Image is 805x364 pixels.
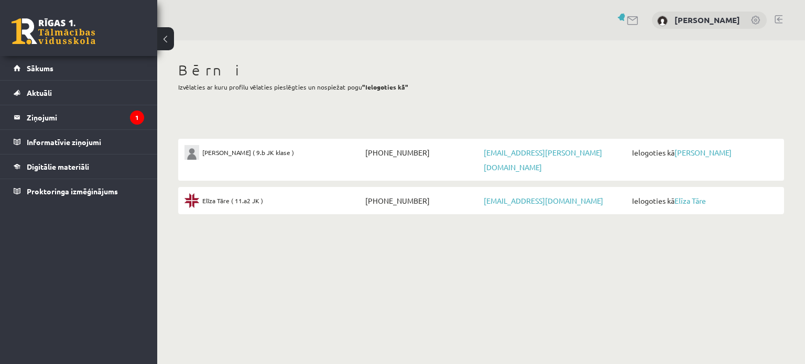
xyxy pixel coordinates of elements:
[14,179,144,203] a: Proktoringa izmēģinājums
[14,105,144,129] a: Ziņojumi1
[14,56,144,80] a: Sākums
[484,196,603,205] a: [EMAIL_ADDRESS][DOMAIN_NAME]
[178,82,784,92] p: Izvēlaties ar kuru profilu vēlaties pieslēgties un nospiežat pogu
[202,193,263,208] span: Elīza Tāre ( 11.a2 JK )
[629,193,778,208] span: Ielogoties kā
[363,145,481,160] span: [PHONE_NUMBER]
[184,193,199,208] img: Elīza Tāre
[202,145,294,160] span: [PERSON_NAME] ( 9.b JK klase )
[14,130,144,154] a: Informatīvie ziņojumi
[362,83,408,91] b: "Ielogoties kā"
[27,130,144,154] legend: Informatīvie ziņojumi
[629,145,778,160] span: Ielogoties kā
[27,162,89,171] span: Digitālie materiāli
[27,186,118,196] span: Proktoringa izmēģinājums
[12,18,95,45] a: Rīgas 1. Tālmācības vidusskola
[657,16,668,26] img: Andris Tāre
[675,15,740,25] a: [PERSON_NAME]
[178,61,784,79] h1: Bērni
[675,148,732,157] a: [PERSON_NAME]
[27,88,52,97] span: Aktuāli
[130,111,144,125] i: 1
[184,145,199,160] img: Jānis Tāre
[484,148,602,172] a: [EMAIL_ADDRESS][PERSON_NAME][DOMAIN_NAME]
[27,63,53,73] span: Sākums
[27,105,144,129] legend: Ziņojumi
[14,155,144,179] a: Digitālie materiāli
[675,196,706,205] a: Elīza Tāre
[363,193,481,208] span: [PHONE_NUMBER]
[14,81,144,105] a: Aktuāli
